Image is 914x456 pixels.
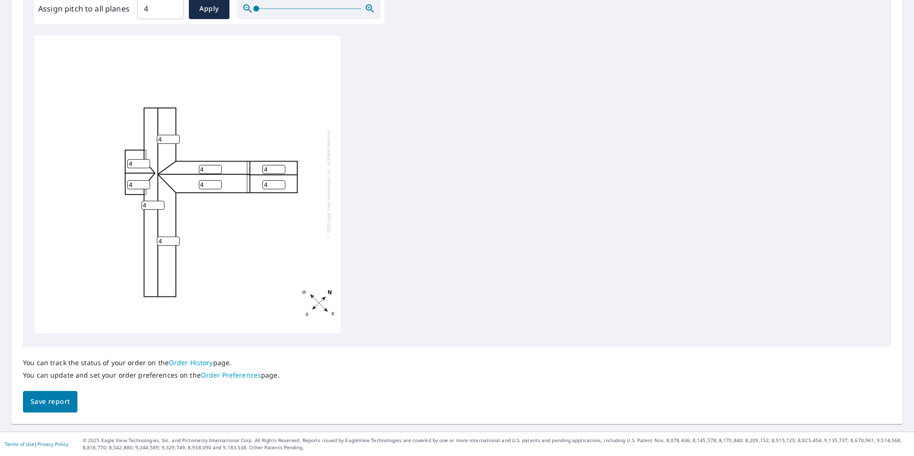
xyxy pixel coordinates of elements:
label: Assign pitch to all planes [38,3,130,14]
a: Order History [169,358,213,367]
button: Save report [23,391,77,413]
span: Save report [31,396,70,408]
p: You can update and set your order preferences on the page. [23,371,280,380]
p: | [5,441,68,447]
span: Apply [196,3,222,15]
p: © 2025 Eagle View Technologies, Inc. and Pictometry International Corp. All Rights Reserved. Repo... [83,437,909,451]
a: Order Preferences [201,370,261,380]
a: Terms of Use [5,441,34,447]
a: Privacy Policy [37,441,68,447]
p: You can track the status of your order on the page. [23,358,280,367]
